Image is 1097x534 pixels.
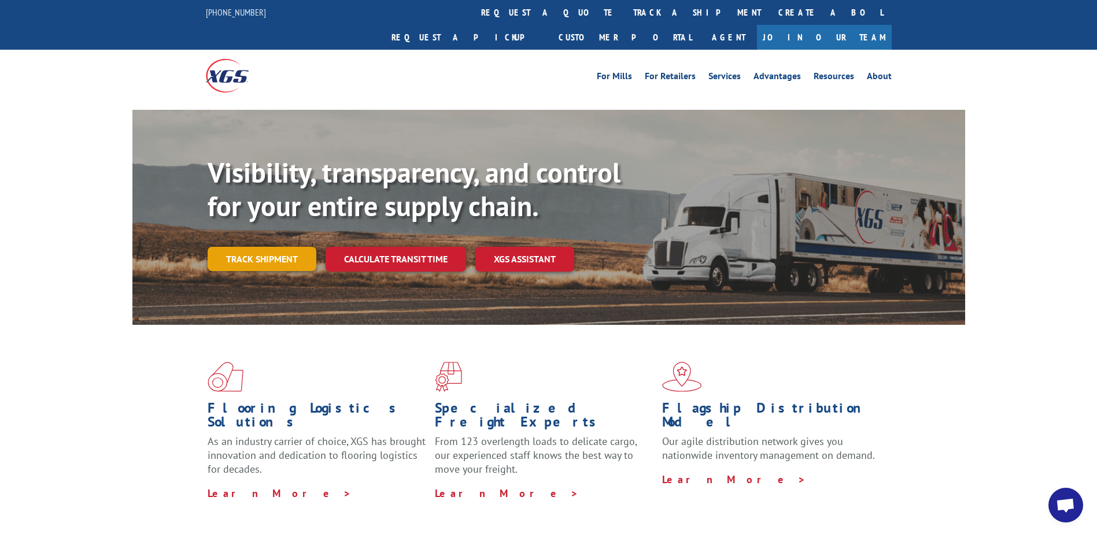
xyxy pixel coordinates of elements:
a: Track shipment [208,247,316,271]
a: Customer Portal [550,25,700,50]
a: Advantages [754,72,801,84]
h1: Flagship Distribution Model [662,401,881,435]
span: As an industry carrier of choice, XGS has brought innovation and dedication to flooring logistics... [208,435,426,476]
p: From 123 overlength loads to delicate cargo, our experienced staff knows the best way to move you... [435,435,653,486]
a: About [867,72,892,84]
a: For Mills [597,72,632,84]
a: Request a pickup [383,25,550,50]
img: xgs-icon-focused-on-flooring-red [435,362,462,392]
a: Learn More > [208,487,352,500]
img: xgs-icon-flagship-distribution-model-red [662,362,702,392]
a: Agent [700,25,757,50]
h1: Specialized Freight Experts [435,401,653,435]
b: Visibility, transparency, and control for your entire supply chain. [208,154,620,224]
a: Resources [814,72,854,84]
a: XGS ASSISTANT [475,247,574,272]
a: Learn More > [662,473,806,486]
a: [PHONE_NUMBER] [206,6,266,18]
a: Services [708,72,741,84]
span: Our agile distribution network gives you nationwide inventory management on demand. [662,435,875,462]
a: Join Our Team [757,25,892,50]
div: Open chat [1048,488,1083,522]
h1: Flooring Logistics Solutions [208,401,426,435]
img: xgs-icon-total-supply-chain-intelligence-red [208,362,243,392]
a: For Retailers [645,72,696,84]
a: Learn More > [435,487,579,500]
a: Calculate transit time [326,247,466,272]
